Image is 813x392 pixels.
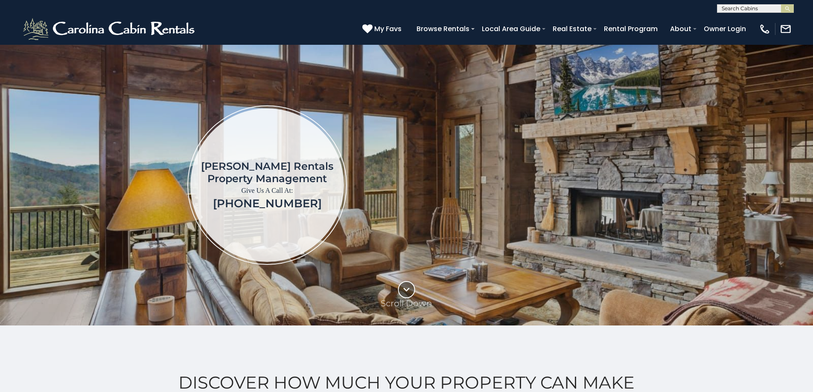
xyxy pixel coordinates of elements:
img: White-1-2.png [21,16,198,42]
p: Give Us A Call At: [201,185,333,197]
a: Local Area Guide [478,21,545,36]
img: mail-regular-white.png [780,23,792,35]
a: Owner Login [699,21,750,36]
a: About [666,21,696,36]
h1: [PERSON_NAME] Rentals Property Management [201,160,333,185]
a: My Favs [362,23,404,35]
a: Rental Program [600,21,662,36]
iframe: New Contact Form [484,70,763,300]
a: Real Estate [548,21,596,36]
p: Scroll Down [381,298,432,308]
img: phone-regular-white.png [759,23,771,35]
span: My Favs [374,23,402,34]
a: Browse Rentals [412,21,474,36]
a: [PHONE_NUMBER] [213,197,322,210]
